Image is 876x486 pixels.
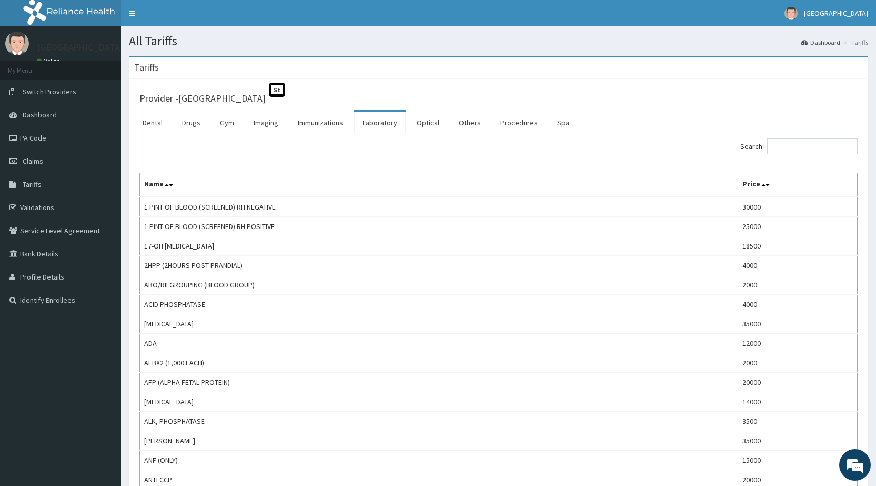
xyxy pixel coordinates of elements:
[37,43,124,52] p: [GEOGRAPHIC_DATA]
[140,256,738,275] td: 2HPP (2HOURS POST PRANDIAL)
[23,156,43,166] span: Claims
[738,334,857,353] td: 12000
[269,83,285,97] span: St
[740,138,858,154] label: Search:
[140,431,738,451] td: [PERSON_NAME]
[134,63,159,72] h3: Tariffs
[450,112,489,134] a: Others
[140,373,738,392] td: AFP (ALPHA FETAL PROTEIN)
[738,217,857,236] td: 25000
[140,353,738,373] td: AFBX2 (1,000 EACH)
[5,32,29,55] img: User Image
[140,451,738,470] td: ANF (ONLY)
[738,392,857,412] td: 14000
[174,112,209,134] a: Drugs
[738,412,857,431] td: 3500
[738,173,857,197] th: Price
[212,112,243,134] a: Gym
[738,373,857,392] td: 20000
[738,295,857,314] td: 4000
[738,197,857,217] td: 30000
[738,353,857,373] td: 2000
[140,334,738,353] td: ADA
[140,412,738,431] td: ALK, PHOSPHATASE
[492,112,546,134] a: Procedures
[134,112,171,134] a: Dental
[23,180,42,189] span: Tariffs
[140,275,738,295] td: ABO/RII GROUPING (BLOOD GROUP)
[738,236,857,256] td: 18500
[738,314,857,334] td: 35000
[767,138,858,154] input: Search:
[738,451,857,470] td: 15000
[801,38,840,47] a: Dashboard
[139,94,266,103] h3: Provider - [GEOGRAPHIC_DATA]
[140,392,738,412] td: [MEDICAL_DATA]
[408,112,448,134] a: Optical
[804,8,868,18] span: [GEOGRAPHIC_DATA]
[784,7,798,20] img: User Image
[738,256,857,275] td: 4000
[23,110,57,120] span: Dashboard
[23,87,76,96] span: Switch Providers
[140,173,738,197] th: Name
[738,431,857,451] td: 35000
[129,34,868,48] h1: All Tariffs
[140,197,738,217] td: 1 PINT OF BLOOD (SCREENED) RH NEGATIVE
[140,314,738,334] td: [MEDICAL_DATA]
[140,217,738,236] td: 1 PINT OF BLOOD (SCREENED) RH POSITIVE
[37,57,62,65] a: Online
[245,112,287,134] a: Imaging
[549,112,578,134] a: Spa
[140,295,738,314] td: ACID PHOSPHATASE
[354,112,406,134] a: Laboratory
[841,38,868,47] li: Tariffs
[289,112,351,134] a: Immunizations
[140,236,738,256] td: 17-OH [MEDICAL_DATA]
[738,275,857,295] td: 2000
